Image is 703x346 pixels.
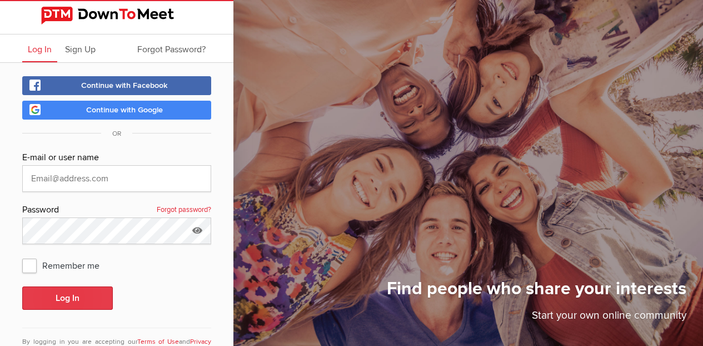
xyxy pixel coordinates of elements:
p: Start your own online community [387,308,686,329]
span: Continue with Google [86,105,163,115]
a: Log In [22,34,57,62]
a: Forgot password? [157,203,211,218]
span: Sign Up [65,44,96,55]
a: Forgot Password? [132,34,211,62]
a: Terms of Use [137,338,180,346]
span: Continue with Facebook [81,81,168,90]
div: Password [22,203,211,218]
img: DownToMeet [41,7,192,24]
a: Continue with Facebook [22,76,211,95]
a: Sign Up [59,34,101,62]
span: Remember me [22,255,111,275]
span: Forgot Password? [137,44,206,55]
h1: Find people who share your interests [387,278,686,308]
button: Log In [22,286,113,310]
input: Email@address.com [22,165,211,192]
span: Log In [28,44,52,55]
span: OR [101,130,132,138]
div: E-mail or user name [22,151,211,165]
a: Continue with Google [22,101,211,120]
